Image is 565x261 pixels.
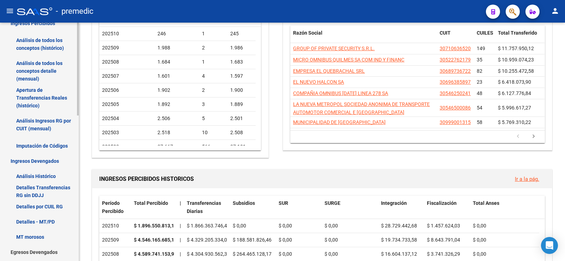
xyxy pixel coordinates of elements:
[157,86,197,94] div: 1.902
[290,25,437,49] datatable-header-cell: Razón Social
[498,46,534,51] span: $ 11.757.950,12
[230,196,276,219] datatable-header-cell: Subsidios
[477,79,482,85] span: 23
[157,44,197,52] div: 1.988
[56,4,94,19] span: - premedic
[180,251,181,257] span: |
[440,90,471,96] span: 30546250241
[102,236,128,244] div: 202509
[202,143,225,151] div: 566
[187,251,230,257] span: $ 4.304.930.562,37
[102,200,124,214] span: Período Percibido
[440,46,471,51] span: 30710636520
[230,72,253,80] div: 1.597
[498,68,534,74] span: $ 10.255.472,58
[99,196,131,219] datatable-header-cell: Período Percibido
[102,59,119,65] span: 202508
[276,196,322,219] datatable-header-cell: SUR
[187,200,221,214] span: Transferencias Diarias
[498,90,531,96] span: $ 6.127.776,84
[381,251,417,257] span: $ 16.604.137,12
[325,251,338,257] span: $ 0,00
[498,57,534,63] span: $ 10.959.074,23
[202,72,225,80] div: 4
[102,250,128,258] div: 202508
[230,86,253,94] div: 1.900
[511,133,525,141] a: go to previous page
[202,44,225,52] div: 2
[102,144,119,149] span: 202502
[474,25,495,49] datatable-header-cell: CUILES
[509,172,545,185] button: Ir a la pág.
[293,46,375,51] span: GROUP OF PRIVATE SECURITY S.R.L.
[102,73,119,79] span: 202507
[202,129,225,137] div: 10
[102,115,119,121] span: 202504
[381,223,417,229] span: $ 28.729.442,68
[102,31,119,36] span: 202510
[279,237,292,243] span: $ 0,00
[293,90,388,96] span: COMPAÑIA OMNIBUS [DATE] LINEA 278 SA
[477,68,482,74] span: 82
[541,237,558,254] div: Open Intercom Messenger
[157,114,197,123] div: 2.506
[184,196,230,219] datatable-header-cell: Transferencias Diarias
[473,200,499,206] span: Total Anses
[325,200,340,206] span: SURGE
[293,68,365,74] span: EMPRESA EL QUEBRACHAL SRL
[498,30,537,36] span: Total Transferido
[102,222,128,230] div: 202510
[470,196,539,219] datatable-header-cell: Total Anses
[427,251,460,257] span: $ 3.741.326,29
[477,119,482,125] span: 58
[134,200,168,206] span: Total Percibido
[233,200,255,206] span: Subsidios
[134,223,177,229] strong: $ 1.896.550.813,17
[230,44,253,52] div: 1.986
[99,176,194,182] span: INGRESOS PERCIBIDOS HISTORICOS
[293,79,344,85] span: EL NUEVO HALCON SA
[498,79,531,85] span: $ 6.418.073,90
[381,237,417,243] span: $ 19.734.733,58
[202,58,225,66] div: 1
[279,200,288,206] span: SUR
[322,196,378,219] datatable-header-cell: SURGE
[424,196,470,219] datatable-header-cell: Fiscalización
[202,100,225,108] div: 3
[498,105,531,111] span: $ 5.996.617,27
[515,176,539,182] a: Ir a la pág.
[230,58,253,66] div: 1.683
[157,58,197,66] div: 1.684
[440,57,471,63] span: 30522762179
[157,30,197,38] div: 246
[230,100,253,108] div: 1.889
[427,200,457,206] span: Fiscalización
[437,25,474,49] datatable-header-cell: CUIT
[187,237,230,243] span: $ 4.329.205.334,06
[134,251,177,257] strong: $ 4.589.741.153,95
[202,30,225,38] div: 1
[233,223,246,229] span: $ 0,00
[180,200,181,206] span: |
[157,129,197,137] div: 2.518
[177,196,184,219] datatable-header-cell: |
[427,223,460,229] span: $ 1.457.624,03
[325,223,338,229] span: $ 0,00
[440,119,471,125] span: 30999001315
[102,130,119,135] span: 202503
[180,223,181,229] span: |
[293,57,404,63] span: MICRO OMNIBUS QUILMES SA COM IND Y FINANC
[180,237,181,243] span: |
[473,237,486,243] span: $ 0,00
[495,25,545,49] datatable-header-cell: Total Transferido
[102,45,119,51] span: 202509
[157,72,197,80] div: 1.601
[440,30,451,36] span: CUIT
[293,101,430,115] span: LA NUEVA METROPOL SOCIEDAD ANONIMA DE TRANSPORTE AUTOMOTOR COMERCIAL E [GEOGRAPHIC_DATA]
[102,101,119,107] span: 202505
[230,114,253,123] div: 2.501
[551,7,559,15] mat-icon: person
[498,119,531,125] span: $ 5.769.310,22
[427,237,460,243] span: $ 8.643.791,04
[230,143,253,151] div: 37.101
